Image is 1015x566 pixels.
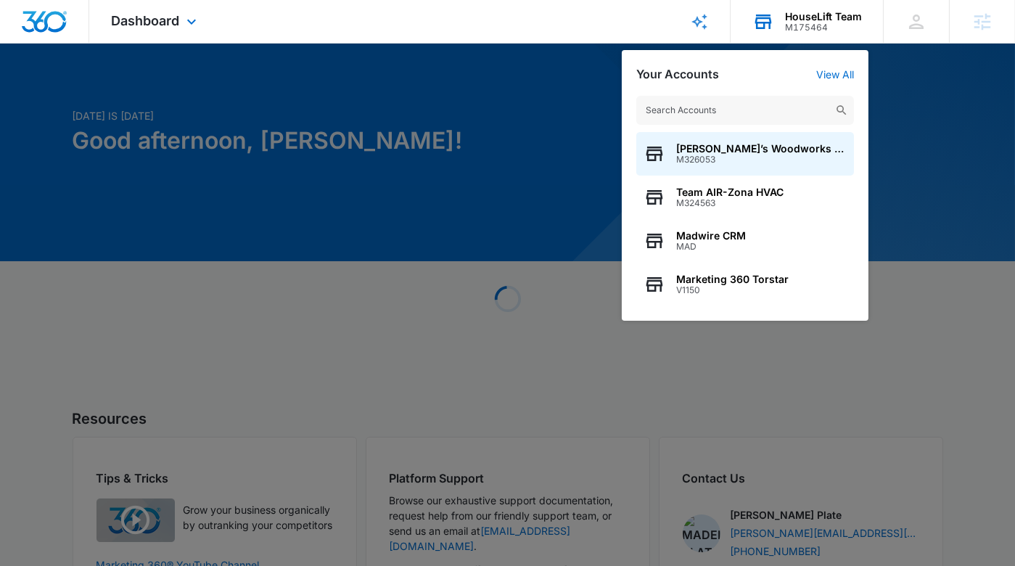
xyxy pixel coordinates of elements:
[676,186,784,198] span: Team AIR-Zona HVAC
[785,22,862,33] div: account id
[636,132,854,176] button: [PERSON_NAME]’s Woodworks & DiscountsM326053
[816,68,854,81] a: View All
[636,219,854,263] button: Madwire CRMMAD
[676,143,847,155] span: [PERSON_NAME]’s Woodworks & Discounts
[676,285,789,295] span: V1150
[111,13,179,28] span: Dashboard
[676,242,746,252] span: MAD
[676,230,746,242] span: Madwire CRM
[785,11,862,22] div: account name
[636,176,854,219] button: Team AIR-Zona HVACM324563
[636,96,854,125] input: Search Accounts
[676,198,784,208] span: M324563
[636,263,854,306] button: Marketing 360 TorstarV1150
[636,67,719,81] h2: Your Accounts
[676,155,847,165] span: M326053
[676,274,789,285] span: Marketing 360 Torstar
